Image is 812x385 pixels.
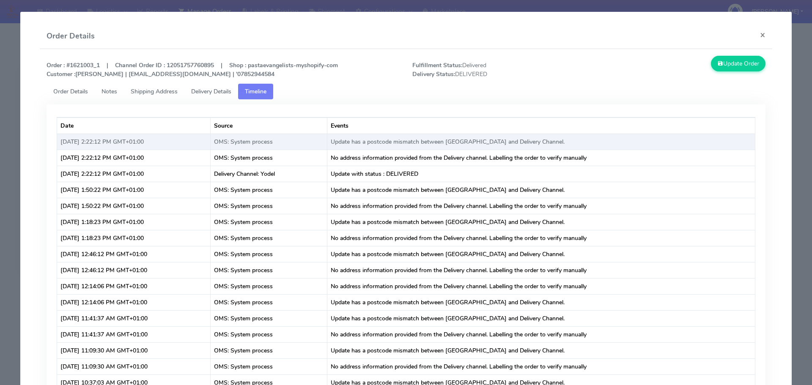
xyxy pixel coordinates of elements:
[211,246,328,262] td: OMS: System process
[53,87,88,96] span: Order Details
[211,214,328,230] td: OMS: System process
[327,214,755,230] td: Update has a postcode mismatch between [GEOGRAPHIC_DATA] and Delivery Channel.
[327,134,755,150] td: Update has a postcode mismatch between [GEOGRAPHIC_DATA] and Delivery Channel.
[327,230,755,246] td: No address information provided from the Delivery channel. Labelling the order to verify manually
[327,326,755,342] td: No address information provided from the Delivery channel. Labelling the order to verify manually
[57,310,211,326] td: [DATE] 11:41:37 AM GMT+01:00
[327,342,755,358] td: Update has a postcode mismatch between [GEOGRAPHIC_DATA] and Delivery Channel.
[211,117,328,134] th: Source
[47,30,95,42] h4: Order Details
[47,61,338,78] strong: Order : #1621003_1 | Channel Order ID : 12051757760895 | Shop : pastaevangelists-myshopify-com [P...
[211,326,328,342] td: OMS: System process
[57,134,211,150] td: [DATE] 2:22:12 PM GMT+01:00
[211,182,328,198] td: OMS: System process
[211,134,328,150] td: OMS: System process
[412,61,462,69] strong: Fulfillment Status:
[57,198,211,214] td: [DATE] 1:50:22 PM GMT+01:00
[57,278,211,294] td: [DATE] 12:14:06 PM GMT+01:00
[327,294,755,310] td: Update has a postcode mismatch between [GEOGRAPHIC_DATA] and Delivery Channel.
[47,70,75,78] strong: Customer :
[406,61,589,79] span: Delivered DELIVERED
[57,166,211,182] td: [DATE] 2:22:12 PM GMT+01:00
[327,150,755,166] td: No address information provided from the Delivery channel. Labelling the order to verify manually
[211,166,328,182] td: Delivery Channel: Yodel
[211,230,328,246] td: OMS: System process
[211,262,328,278] td: OMS: System process
[191,87,231,96] span: Delivery Details
[57,358,211,374] td: [DATE] 11:09:30 AM GMT+01:00
[327,166,755,182] td: Update with status : DELIVERED
[327,182,755,198] td: Update has a postcode mismatch between [GEOGRAPHIC_DATA] and Delivery Channel.
[753,24,772,46] button: Close
[211,150,328,166] td: OMS: System process
[57,326,211,342] td: [DATE] 11:41:37 AM GMT+01:00
[327,246,755,262] td: Update has a postcode mismatch between [GEOGRAPHIC_DATA] and Delivery Channel.
[57,342,211,358] td: [DATE] 11:09:30 AM GMT+01:00
[211,278,328,294] td: OMS: System process
[211,294,328,310] td: OMS: System process
[327,198,755,214] td: No address information provided from the Delivery channel. Labelling the order to verify manually
[327,358,755,374] td: No address information provided from the Delivery channel. Labelling the order to verify manually
[412,70,455,78] strong: Delivery Status:
[211,358,328,374] td: OMS: System process
[327,278,755,294] td: No address information provided from the Delivery channel. Labelling the order to verify manually
[131,87,178,96] span: Shipping Address
[57,246,211,262] td: [DATE] 12:46:12 PM GMT+01:00
[57,117,211,134] th: Date
[327,310,755,326] td: Update has a postcode mismatch between [GEOGRAPHIC_DATA] and Delivery Channel.
[47,84,766,99] ul: Tabs
[57,182,211,198] td: [DATE] 1:50:22 PM GMT+01:00
[57,150,211,166] td: [DATE] 2:22:12 PM GMT+01:00
[711,56,766,71] button: Update Order
[327,117,755,134] th: Events
[57,230,211,246] td: [DATE] 1:18:23 PM GMT+01:00
[57,262,211,278] td: [DATE] 12:46:12 PM GMT+01:00
[57,214,211,230] td: [DATE] 1:18:23 PM GMT+01:00
[57,294,211,310] td: [DATE] 12:14:06 PM GMT+01:00
[211,198,328,214] td: OMS: System process
[211,342,328,358] td: OMS: System process
[101,87,117,96] span: Notes
[245,87,266,96] span: Timeline
[327,262,755,278] td: No address information provided from the Delivery channel. Labelling the order to verify manually
[211,310,328,326] td: OMS: System process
